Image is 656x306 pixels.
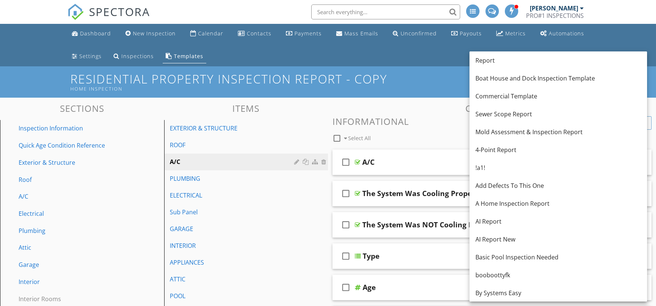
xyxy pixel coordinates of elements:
div: Report [475,56,641,65]
h3: Comments [332,103,652,113]
a: Mass Emails [333,27,381,41]
div: Quick Age Condition Reference [19,141,129,150]
div: Calendar [198,30,223,37]
div: Payouts [460,30,482,37]
div: Unconfirmed [401,30,437,37]
h1: Residential Property Inspection Report - Copy [70,72,586,91]
div: Plumbing [19,226,129,235]
div: Sewer Scope Report [475,110,641,119]
div: By Systems Easy [475,288,641,297]
input: Search everything... [311,4,460,19]
a: Automations (Advanced) [537,27,587,41]
div: ELECTRICAL [170,191,297,200]
div: Contacts [247,30,271,37]
div: Basic Pool Inspection Needed [475,253,641,262]
div: A Home Inspection Report [475,199,641,208]
i: check_box_outline_blank [340,247,352,265]
div: Templates [174,53,203,60]
a: Payments [283,27,325,41]
img: The Best Home Inspection Software - Spectora [67,4,84,20]
div: Dashboard [80,30,111,37]
span: SPECTORA [89,4,150,19]
div: A/C [19,192,129,201]
div: APPLIANCES [170,258,297,267]
div: Type [363,252,379,261]
div: A/C [170,157,297,166]
div: Add Defects To This One [475,181,641,190]
a: Calendar [187,27,226,41]
i: check_box_outline_blank [340,216,352,234]
div: Interior [19,277,129,286]
div: Commercial Template [475,92,641,101]
a: Support Center [530,50,587,63]
a: Unconfirmed [390,27,440,41]
i: check_box_outline_blank [340,184,352,202]
div: Roof [19,175,129,184]
div: AI Report [475,217,641,226]
div: EXTERIOR & STRUCTURE [170,124,297,133]
h3: Items [164,103,328,113]
div: Age [363,283,376,292]
div: ATTIC [170,275,297,284]
a: Inspections [111,50,157,63]
div: Exterior & Structure [19,158,129,167]
div: New Inspection [133,30,176,37]
div: AI Report New [475,235,641,244]
div: 4-Point Report [475,145,641,154]
div: ROOF [170,141,297,149]
div: Metrics [505,30,526,37]
div: Boat House and Dock Inspection Template [475,74,641,83]
i: check_box_outline_blank [340,153,352,171]
div: PLUMBING [170,174,297,183]
div: The System Was Cooling Properly [362,189,481,198]
div: Garage [19,260,129,269]
a: Templates [163,50,206,63]
a: New Inspection [122,27,179,41]
div: Payments [294,30,322,37]
i: check_box_outline_blank [340,278,352,296]
a: Metrics [493,27,529,41]
div: Electrical [19,209,129,218]
span: Select All [348,135,371,142]
div: A/C [362,158,375,167]
div: Settings [79,53,102,60]
div: INTERIOR [170,241,297,250]
div: Sub Panel [170,208,297,217]
div: The System Was NOT Cooling Properly [362,220,499,229]
h3: Informational [332,116,652,126]
div: POOL [170,291,297,300]
div: Inspection Information [19,124,129,133]
a: Contacts [235,27,274,41]
div: Inspections [121,53,154,60]
div: !a1! [475,163,641,172]
div: [PERSON_NAME] [530,4,578,12]
div: GARAGE [170,224,297,233]
a: Dashboard [69,27,114,41]
div: Automations [549,30,584,37]
a: Payouts [448,27,485,41]
div: Home Inspection [70,86,474,92]
div: PRO#1 INSPECTIONS [526,12,584,19]
div: Attic [19,243,129,252]
div: Interior Rooms [19,294,129,303]
div: Mold Assessment & Inspection Report [475,127,641,136]
div: booboottyfk [475,271,641,280]
a: Settings [69,50,105,63]
div: Mass Emails [344,30,378,37]
a: SPECTORA [67,10,150,26]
